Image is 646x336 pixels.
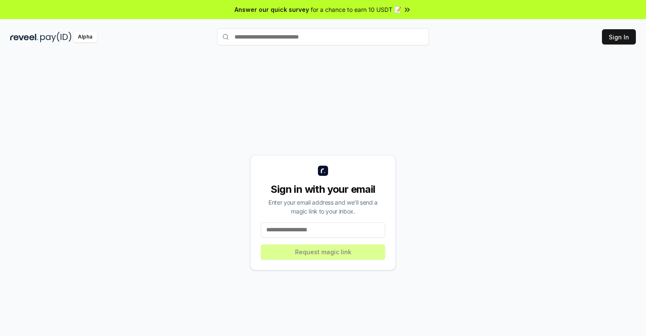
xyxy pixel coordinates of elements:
[235,5,309,14] span: Answer our quick survey
[40,32,72,42] img: pay_id
[261,183,385,196] div: Sign in with your email
[318,166,328,176] img: logo_small
[261,198,385,216] div: Enter your email address and we’ll send a magic link to your inbox.
[602,29,636,44] button: Sign In
[311,5,401,14] span: for a chance to earn 10 USDT 📝
[10,32,39,42] img: reveel_dark
[73,32,97,42] div: Alpha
